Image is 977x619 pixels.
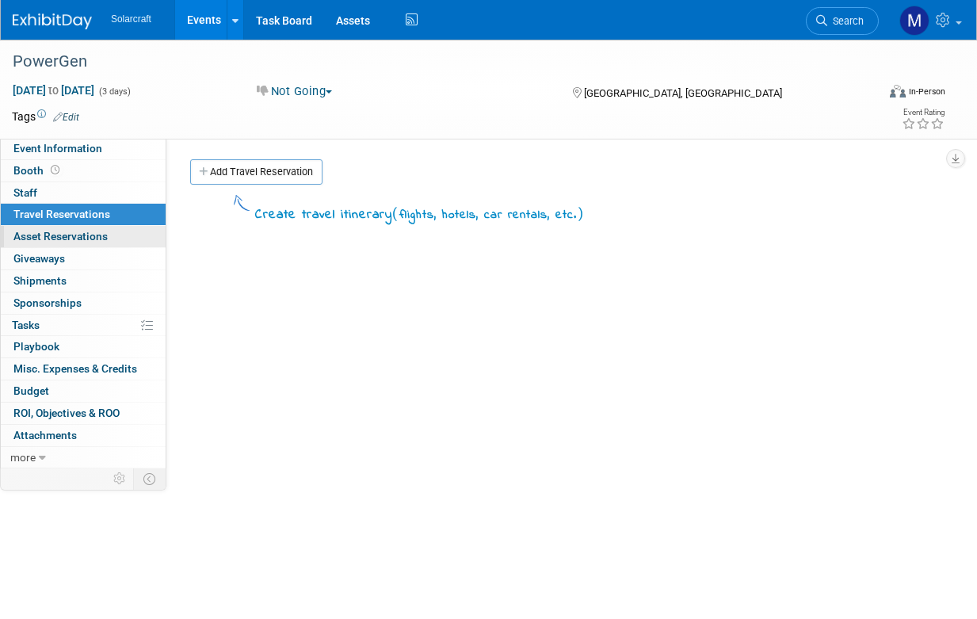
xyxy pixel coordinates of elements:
a: Add Travel Reservation [190,159,322,185]
span: Tasks [12,319,40,331]
img: Format-Inperson.png [890,85,906,97]
a: Event Information [1,138,166,159]
a: more [1,447,166,468]
a: Giveaways [1,248,166,269]
td: Toggle Event Tabs [134,468,166,489]
a: Playbook [1,336,166,357]
a: Search [806,7,879,35]
a: Budget [1,380,166,402]
a: ROI, Objectives & ROO [1,403,166,424]
span: more [10,451,36,464]
button: Not Going [251,83,338,100]
span: Booth not reserved yet [48,164,63,176]
span: ( [392,205,399,221]
a: Sponsorships [1,292,166,314]
div: PowerGen [7,48,865,76]
div: In-Person [908,86,945,97]
span: to [46,84,61,97]
span: Booth [13,164,63,177]
span: [GEOGRAPHIC_DATA], [GEOGRAPHIC_DATA] [584,87,782,99]
a: Misc. Expenses & Credits [1,358,166,380]
a: Tasks [1,315,166,336]
span: Staff [13,186,37,199]
div: Event Format [810,82,945,106]
span: Event Information [13,142,102,155]
span: Asset Reservations [13,230,108,243]
span: [DATE] [DATE] [12,83,95,97]
a: Staff [1,182,166,204]
a: Edit [53,112,79,123]
span: ) [577,205,584,221]
span: Solarcraft [111,13,151,25]
span: flights, hotels, car rentals, etc. [399,206,577,224]
span: Budget [13,384,49,397]
img: Madison Fichtner [899,6,929,36]
img: ExhibitDay [13,13,92,29]
a: Shipments [1,270,166,292]
td: Tags [12,109,79,124]
span: ROI, Objectives & ROO [13,407,120,419]
span: Search [827,15,864,27]
a: Asset Reservations [1,226,166,247]
a: Travel Reservations [1,204,166,225]
td: Personalize Event Tab Strip [106,468,134,489]
div: Create travel itinerary [255,204,584,225]
span: Travel Reservations [13,208,110,220]
span: Sponsorships [13,296,82,309]
a: Attachments [1,425,166,446]
span: Giveaways [13,252,65,265]
a: Booth [1,160,166,181]
span: Shipments [13,274,67,287]
span: Playbook [13,340,59,353]
span: Misc. Expenses & Credits [13,362,137,375]
div: Event Rating [902,109,945,117]
span: (3 days) [97,86,131,97]
span: Attachments [13,429,77,441]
